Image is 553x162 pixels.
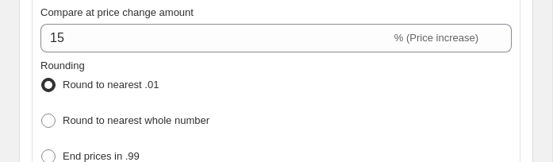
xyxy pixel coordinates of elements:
[40,24,391,52] input: -15
[394,32,478,44] span: % (Price increase)
[40,6,194,18] span: Compare at price change amount
[40,60,85,71] span: Rounding
[63,114,209,126] span: Round to nearest whole number
[63,79,159,91] span: Round to nearest .01
[63,150,140,162] span: End prices in .99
